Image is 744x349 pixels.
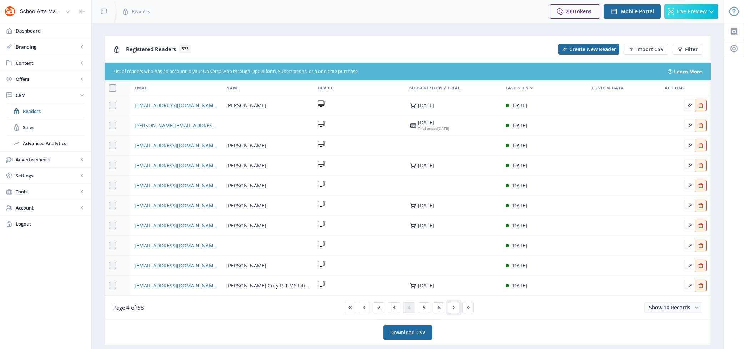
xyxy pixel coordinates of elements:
[23,140,84,147] span: Advanced Analytics
[558,44,619,55] button: Create New Reader
[226,161,266,170] span: [PERSON_NAME]
[592,84,624,92] span: Custom Data
[684,161,695,168] a: Edit page
[4,6,16,17] img: properties.app_icon.png
[383,325,432,340] a: Download CSV
[684,101,695,108] a: Edit page
[226,141,266,150] span: [PERSON_NAME]
[408,305,411,310] span: 4
[16,75,79,83] span: Offers
[684,261,695,268] a: Edit page
[378,305,381,310] span: 2
[569,46,616,52] span: Create New Reader
[226,101,266,110] span: [PERSON_NAME]
[511,241,527,250] div: [DATE]
[554,44,619,55] a: New page
[511,261,527,270] div: [DATE]
[684,121,695,128] a: Edit page
[636,46,664,52] span: Import CSV
[511,121,527,130] div: [DATE]
[16,43,79,50] span: Branding
[418,223,434,228] div: [DATE]
[649,304,690,311] span: Show 10 Records
[604,4,661,19] button: Mobile Portal
[511,161,527,170] div: [DATE]
[695,121,707,128] a: Edit page
[506,84,529,92] span: Last Seen
[132,8,150,15] span: Readers
[409,84,461,92] span: Subscription / Trial
[226,261,266,270] span: [PERSON_NAME]
[673,44,702,55] button: Filter
[418,120,449,126] div: [DATE]
[418,302,430,313] button: 5
[684,221,695,228] a: Edit page
[135,201,218,210] span: [EMAIL_ADDRESS][DOMAIN_NAME]
[7,103,84,119] a: Readers
[418,126,438,131] span: Trial ended
[135,101,218,110] a: [EMAIL_ADDRESS][DOMAIN_NAME]
[226,181,266,190] span: [PERSON_NAME]
[226,281,310,290] span: [PERSON_NAME] Cnty R-1 MS Library
[684,241,695,248] a: Edit page
[511,281,527,290] div: [DATE]
[393,305,396,310] span: 3
[418,163,434,168] div: [DATE]
[135,261,218,270] a: [EMAIL_ADDRESS][DOMAIN_NAME]
[135,221,218,230] a: [EMAIL_ADDRESS][DOMAIN_NAME]
[695,141,707,148] a: Edit page
[114,68,659,75] div: List of readers who has an account in your Universal App through Opt-in form, Subscriptions, or a...
[16,156,79,163] span: Advertisements
[418,103,434,108] div: [DATE]
[511,141,527,150] div: [DATE]
[7,119,84,135] a: Sales
[423,305,426,310] span: 5
[511,181,527,190] div: [DATE]
[318,84,333,92] span: Device
[619,44,668,55] a: New page
[695,281,707,288] a: Edit page
[16,92,79,99] span: CRM
[685,46,698,52] span: Filter
[16,220,86,227] span: Logout
[684,181,695,188] a: Edit page
[664,4,718,19] button: Live Preview
[550,4,600,19] button: 200Tokens
[511,101,527,110] div: [DATE]
[624,44,668,55] button: Import CSV
[418,283,434,289] div: [DATE]
[135,281,218,290] a: [EMAIL_ADDRESS][DOMAIN_NAME]
[695,161,707,168] a: Edit page
[23,124,84,131] span: Sales
[644,302,702,313] button: Show 10 Records
[418,126,449,131] div: [DATE]
[135,141,218,150] a: [EMAIL_ADDRESS][DOMAIN_NAME]
[677,9,707,14] span: Live Preview
[179,45,191,53] span: 575
[16,204,79,211] span: Account
[135,181,218,190] a: [EMAIL_ADDRESS][DOMAIN_NAME]
[684,141,695,148] a: Edit page
[418,203,434,208] div: [DATE]
[674,68,702,75] a: Learn More
[684,281,695,288] a: Edit page
[20,4,62,19] div: SchoolArts Magazine
[113,304,144,311] span: Page 4 of 58
[511,201,527,210] div: [DATE]
[23,108,84,115] span: Readers
[16,59,79,67] span: Content
[574,8,592,15] span: Tokens
[695,241,707,248] a: Edit page
[388,302,400,313] button: 3
[135,161,218,170] a: [EMAIL_ADDRESS][DOMAIN_NAME]
[684,201,695,208] a: Edit page
[7,136,84,151] a: Advanced Analytics
[104,36,711,319] app-collection-view: Registered Readers
[135,241,218,250] a: [EMAIL_ADDRESS][DOMAIN_NAME]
